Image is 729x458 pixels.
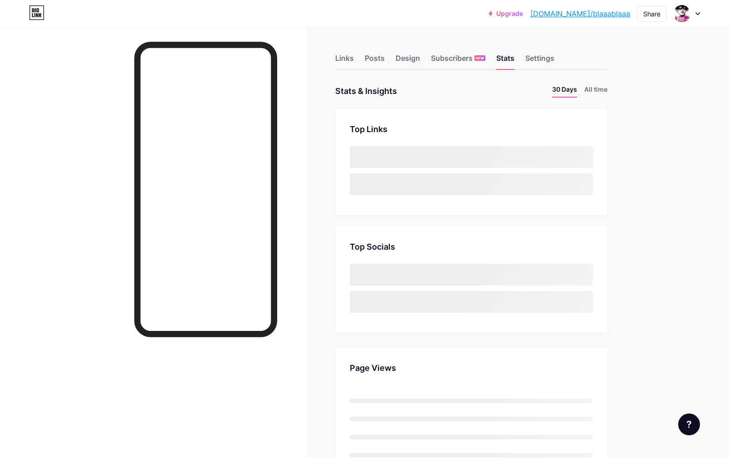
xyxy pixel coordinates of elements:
div: Links [335,53,354,69]
img: blaaablaaa [673,5,690,22]
div: Top Socials [350,241,593,253]
div: Top Links [350,123,593,135]
div: Stats [496,53,514,69]
a: [DOMAIN_NAME]/blaaablaaa [530,8,630,19]
div: Posts [365,53,385,69]
li: 30 Days [552,84,577,98]
div: Settings [525,53,554,69]
div: Page Views [350,362,593,374]
div: Share [643,9,661,19]
span: NEW [475,55,484,61]
div: Subscribers [431,53,485,69]
li: All time [584,84,607,98]
div: Stats & Insights [335,84,397,98]
div: Design [396,53,420,69]
a: Upgrade [489,10,523,17]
